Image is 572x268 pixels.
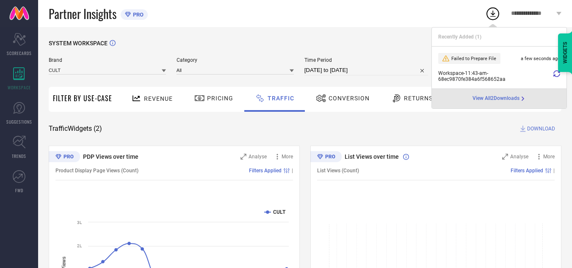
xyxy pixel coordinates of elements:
svg: Zoom [240,154,246,160]
a: View All2Downloads [473,95,526,102]
span: Workspace - 11:43-am - 68ec9870fe384a6f568652aa [438,70,551,82]
span: | [292,168,293,174]
span: Revenue [144,95,173,102]
div: Premium [310,151,342,164]
span: Failed to Prepare File [451,56,496,61]
text: 3L [77,220,82,225]
span: SYSTEM WORKSPACE [49,40,108,47]
text: CULT [273,209,286,215]
span: Filters Applied [249,168,282,174]
span: Returns [404,95,433,102]
span: Traffic [268,95,294,102]
span: Category [177,57,294,63]
svg: Zoom [502,154,508,160]
div: Open download page [473,95,526,102]
span: Conversion [329,95,370,102]
span: Analyse [249,154,267,160]
span: TRENDS [12,153,26,159]
span: Filters Applied [511,168,543,174]
span: More [282,154,293,160]
span: | [553,168,555,174]
span: Analyse [510,154,528,160]
span: FWD [15,187,23,193]
span: PDP Views over time [83,153,138,160]
span: Time Period [304,57,428,63]
span: SCORECARDS [7,50,32,56]
span: List Views (Count) [317,168,359,174]
div: Retry [553,70,560,82]
span: Product Display Page Views (Count) [55,168,138,174]
span: SUGGESTIONS [6,119,32,125]
span: List Views over time [345,153,399,160]
div: Open download list [485,6,500,21]
span: PRO [131,11,144,18]
span: WORKSPACE [8,84,31,91]
div: Premium [49,151,80,164]
span: Brand [49,57,166,63]
span: Traffic Widgets ( 2 ) [49,124,102,133]
span: DOWNLOAD [527,124,555,133]
span: a few seconds ago [521,56,560,61]
span: Pricing [207,95,233,102]
span: More [543,154,555,160]
span: Filter By Use-Case [53,93,112,103]
span: View All 2 Downloads [473,95,519,102]
input: Select time period [304,65,428,75]
span: Recently Added ( 1 ) [438,34,481,40]
text: 2L [77,243,82,248]
span: Partner Insights [49,5,116,22]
